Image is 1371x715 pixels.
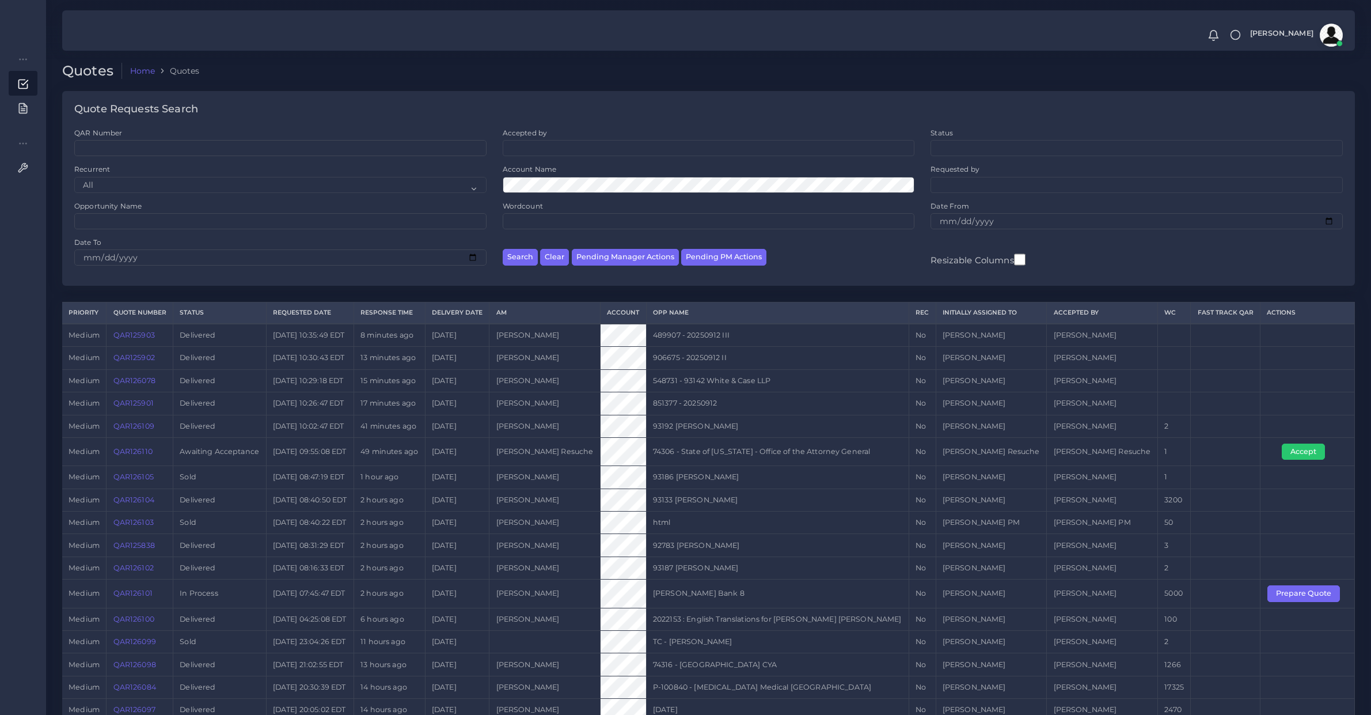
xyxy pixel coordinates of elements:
td: [DATE] 10:02:47 EDT [266,415,354,437]
td: No [909,437,936,466]
td: [DATE] 08:16:33 EDT [266,557,354,579]
td: [PERSON_NAME] [1047,392,1158,415]
td: 93187 [PERSON_NAME] [646,557,909,579]
span: medium [69,705,100,714]
td: [DATE] 08:40:22 EDT [266,512,354,534]
label: Date From [931,201,969,211]
td: html [646,512,909,534]
td: 2 [1158,557,1191,579]
td: [PERSON_NAME] [489,608,601,630]
td: Delivered [173,347,266,369]
td: Delivered [173,608,266,630]
td: [PERSON_NAME] [489,369,601,392]
td: [DATE] 08:31:29 EDT [266,534,354,557]
td: [DATE] 23:04:26 EDT [266,631,354,653]
td: [PERSON_NAME] [489,580,601,608]
button: Accept [1282,444,1325,460]
td: 15 minutes ago [354,369,426,392]
td: [PERSON_NAME] [936,534,1047,557]
td: 3 [1158,534,1191,557]
td: [DATE] [425,489,489,511]
td: No [909,369,936,392]
td: [DATE] 04:25:08 EDT [266,608,354,630]
td: [DATE] [425,676,489,698]
td: Awaiting Acceptance [173,437,266,466]
td: [DATE] 10:26:47 EDT [266,392,354,415]
td: No [909,466,936,489]
span: medium [69,683,100,691]
a: QAR126110 [113,447,153,456]
td: No [909,653,936,676]
span: medium [69,563,100,572]
label: Requested by [931,164,979,174]
td: 92783 [PERSON_NAME] [646,534,909,557]
td: 74306 - State of [US_STATE] - Office of the Attorney General [646,437,909,466]
span: medium [69,615,100,623]
td: No [909,557,936,579]
td: 5000 [1158,580,1191,608]
td: 1 hour ago [354,466,426,489]
td: No [909,676,936,698]
td: [PERSON_NAME] Resuche [936,437,1047,466]
span: medium [69,447,100,456]
td: [DATE] 10:29:18 EDT [266,369,354,392]
td: [PERSON_NAME] [489,534,601,557]
td: 2 hours ago [354,580,426,608]
td: 906675 - 20250912 II [646,347,909,369]
td: 100 [1158,608,1191,630]
td: [DATE] [425,437,489,466]
td: 17325 [1158,676,1191,698]
td: [PERSON_NAME] [1047,466,1158,489]
th: Quote Number [107,302,173,324]
td: [PERSON_NAME] [936,580,1047,608]
span: medium [69,495,100,504]
td: Delivered [173,489,266,511]
td: 11 hours ago [354,631,426,653]
a: Accept [1282,447,1333,455]
a: QAR126100 [113,615,154,623]
td: [PERSON_NAME] [936,676,1047,698]
h2: Quotes [62,63,122,80]
th: Actions [1260,302,1355,324]
td: [PERSON_NAME] [936,631,1047,653]
a: QAR126105 [113,472,154,481]
td: [PERSON_NAME] [936,347,1047,369]
label: Resizable Columns [931,252,1025,267]
td: 8 minutes ago [354,324,426,347]
td: 41 minutes ago [354,415,426,437]
td: 93133 [PERSON_NAME] [646,489,909,511]
td: No [909,489,936,511]
td: Delivered [173,534,266,557]
span: medium [69,376,100,385]
td: [PERSON_NAME] [936,415,1047,437]
a: QAR126099 [113,637,156,646]
td: [PERSON_NAME] [1047,489,1158,511]
td: [DATE] 10:35:49 EDT [266,324,354,347]
td: [PERSON_NAME] [489,324,601,347]
td: [DATE] [425,512,489,534]
td: 93192 [PERSON_NAME] [646,415,909,437]
button: Pending Manager Actions [572,249,679,266]
td: [PERSON_NAME] [936,653,1047,676]
th: Accepted by [1047,302,1158,324]
td: [PERSON_NAME] [489,466,601,489]
td: [PERSON_NAME] [489,392,601,415]
a: QAR126078 [113,376,155,385]
span: medium [69,637,100,646]
span: [PERSON_NAME] [1250,30,1313,37]
td: Delivered [173,415,266,437]
button: Pending PM Actions [681,249,766,266]
a: QAR126109 [113,422,154,430]
td: 74316 - [GEOGRAPHIC_DATA] CYA [646,653,909,676]
label: Date To [74,237,101,247]
td: 6 hours ago [354,608,426,630]
input: Resizable Columns [1014,252,1026,267]
td: [PERSON_NAME] PM [936,512,1047,534]
a: [PERSON_NAME]avatar [1244,24,1347,47]
td: Delivered [173,392,266,415]
td: Sold [173,512,266,534]
td: [PERSON_NAME] [936,369,1047,392]
td: [PERSON_NAME] [1047,557,1158,579]
td: No [909,415,936,437]
td: [DATE] 10:30:43 EDT [266,347,354,369]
